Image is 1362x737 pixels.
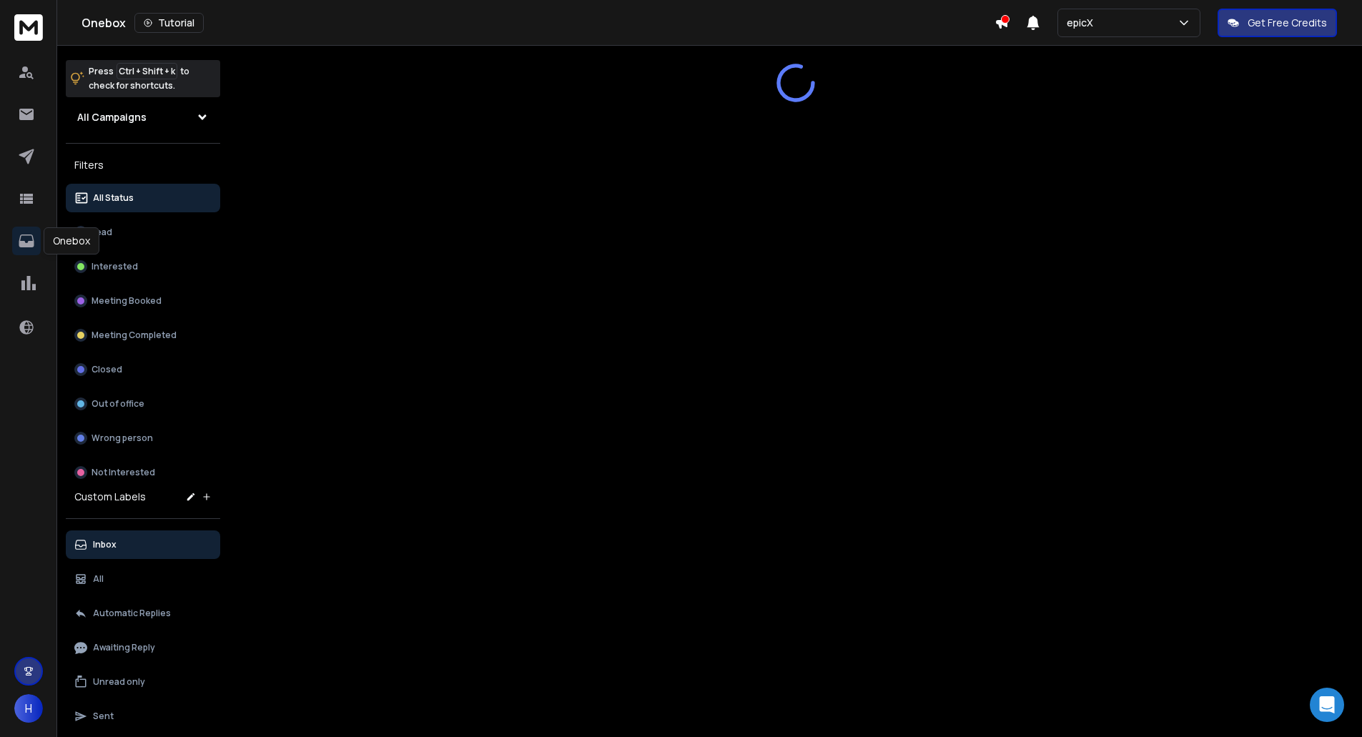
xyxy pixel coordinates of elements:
[93,539,117,550] p: Inbox
[66,355,220,384] button: Closed
[14,694,43,723] button: H
[1248,16,1327,30] p: Get Free Credits
[89,64,189,93] p: Press to check for shortcuts.
[66,633,220,662] button: Awaiting Reply
[1067,16,1099,30] p: epicX
[93,711,114,722] p: Sent
[92,261,138,272] p: Interested
[66,287,220,315] button: Meeting Booked
[66,390,220,418] button: Out of office
[93,573,104,585] p: All
[117,63,177,79] span: Ctrl + Shift + k
[66,702,220,731] button: Sent
[93,642,155,653] p: Awaiting Reply
[92,295,162,307] p: Meeting Booked
[92,227,112,238] p: Lead
[66,218,220,247] button: Lead
[134,13,204,33] button: Tutorial
[92,398,144,410] p: Out of office
[92,432,153,444] p: Wrong person
[66,252,220,281] button: Interested
[92,330,177,341] p: Meeting Completed
[82,13,995,33] div: Onebox
[66,458,220,487] button: Not Interested
[93,608,171,619] p: Automatic Replies
[66,599,220,628] button: Automatic Replies
[44,227,99,254] div: Onebox
[77,110,147,124] h1: All Campaigns
[66,668,220,696] button: Unread only
[1218,9,1337,37] button: Get Free Credits
[92,364,122,375] p: Closed
[92,467,155,478] p: Not Interested
[66,424,220,452] button: Wrong person
[93,676,145,688] p: Unread only
[74,490,146,504] h3: Custom Labels
[66,155,220,175] h3: Filters
[66,103,220,132] button: All Campaigns
[66,184,220,212] button: All Status
[1310,688,1344,722] div: Open Intercom Messenger
[93,192,134,204] p: All Status
[66,321,220,350] button: Meeting Completed
[66,530,220,559] button: Inbox
[66,565,220,593] button: All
